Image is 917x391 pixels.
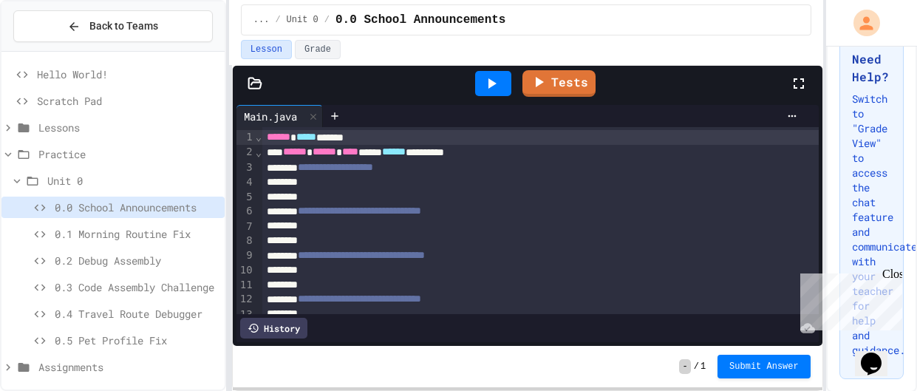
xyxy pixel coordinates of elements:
[236,109,304,124] div: Main.java
[255,131,262,143] span: Fold line
[236,130,255,145] div: 1
[287,14,318,26] span: Unit 0
[38,359,219,375] span: Assignments
[838,6,884,40] div: My Account
[522,70,596,97] a: Tests
[852,50,891,86] h3: Need Help?
[236,160,255,175] div: 3
[295,40,341,59] button: Grade
[236,145,255,160] div: 2
[236,292,255,307] div: 12
[729,361,799,373] span: Submit Answer
[55,279,219,295] span: 0.3 Code Assembly Challenge
[236,307,255,322] div: 13
[89,18,158,34] span: Back to Teams
[855,332,902,376] iframe: chat widget
[240,318,307,339] div: History
[241,40,292,59] button: Lesson
[6,6,102,94] div: Chat with us now!Close
[335,11,505,29] span: 0.0 School Announcements
[55,306,219,322] span: 0.4 Travel Route Debugger
[37,67,219,82] span: Hello World!
[852,92,891,358] p: Switch to "Grade View" to access the chat feature and communicate with your teacher for help and ...
[38,120,219,135] span: Lessons
[236,105,323,127] div: Main.java
[324,14,330,26] span: /
[679,359,690,374] span: -
[694,361,699,373] span: /
[717,355,811,378] button: Submit Answer
[38,146,219,162] span: Practice
[37,93,219,109] span: Scratch Pad
[55,253,219,268] span: 0.2 Debug Assembly
[253,14,270,26] span: ...
[236,263,255,278] div: 10
[236,278,255,293] div: 11
[236,190,255,205] div: 5
[55,333,219,348] span: 0.5 Pet Profile Fix
[700,361,706,373] span: 1
[55,226,219,242] span: 0.1 Morning Routine Fix
[236,175,255,190] div: 4
[236,204,255,219] div: 6
[255,146,262,158] span: Fold line
[275,14,280,26] span: /
[236,248,255,263] div: 9
[55,200,219,215] span: 0.0 School Announcements
[794,268,902,330] iframe: chat widget
[13,10,213,42] button: Back to Teams
[236,234,255,248] div: 8
[47,173,219,188] span: Unit 0
[236,220,255,234] div: 7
